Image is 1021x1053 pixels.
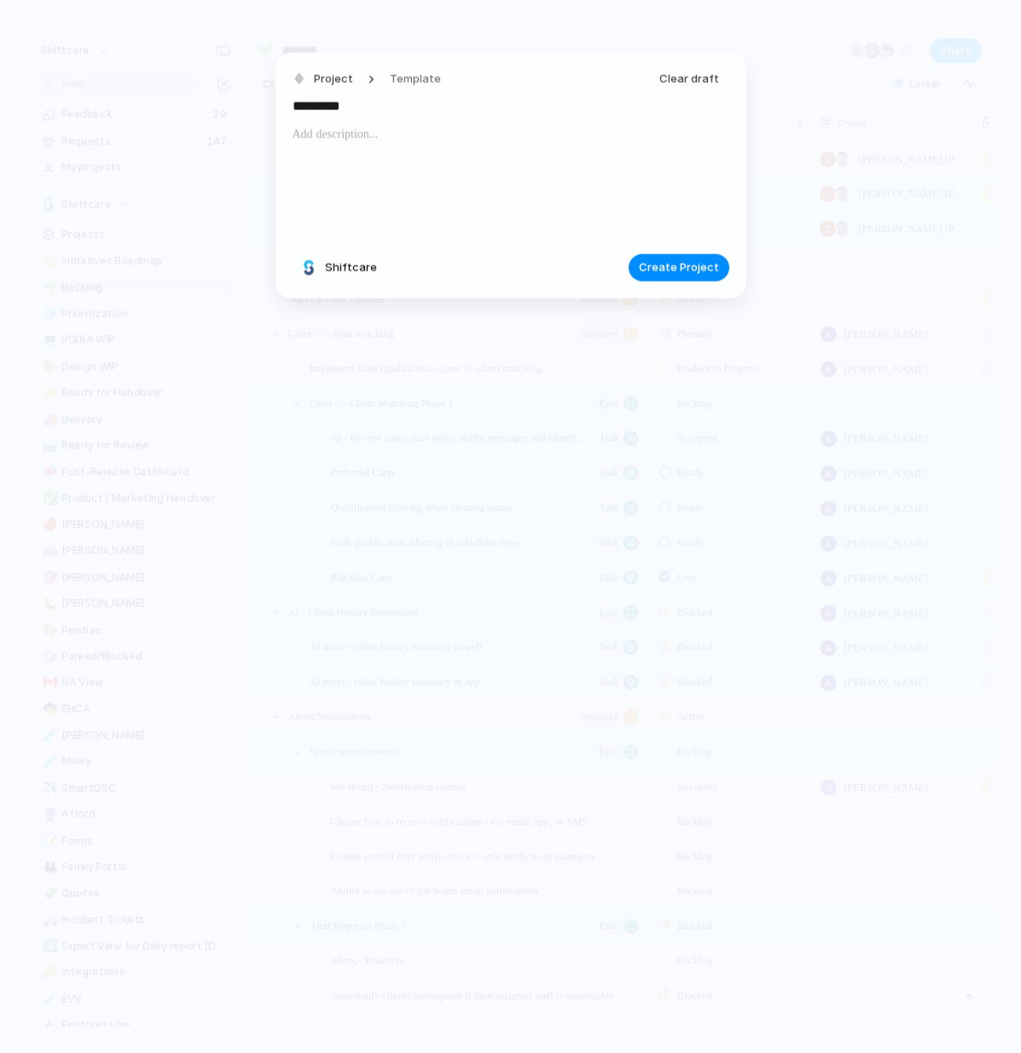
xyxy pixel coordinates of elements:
[649,66,729,93] button: Clear draft
[380,67,451,91] button: Template
[325,259,377,276] span: Shiftcare
[639,259,719,276] span: Create Project
[288,67,358,91] button: Project
[314,70,353,87] span: Project
[659,71,719,88] span: Clear draft
[629,254,729,282] button: Create Project
[390,70,441,87] span: Template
